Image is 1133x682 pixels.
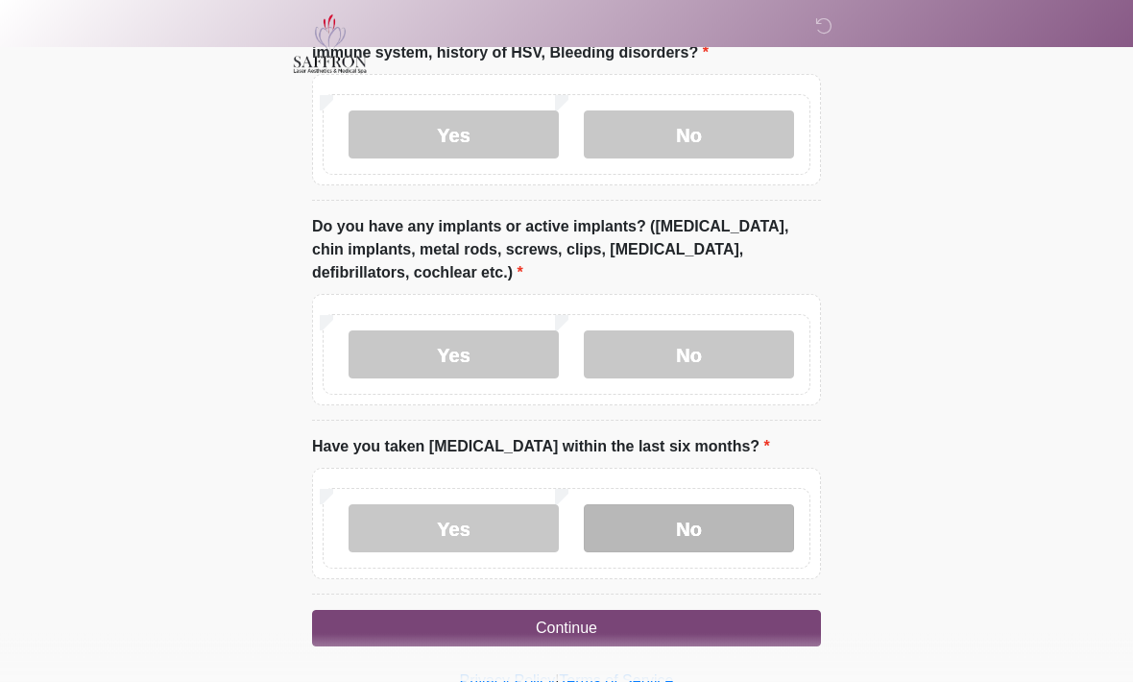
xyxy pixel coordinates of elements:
[312,436,770,459] label: Have you taken [MEDICAL_DATA] within the last six months?
[584,505,794,553] label: No
[293,14,368,74] img: Saffron Laser Aesthetics and Medical Spa Logo
[312,216,821,285] label: Do you have any implants or active implants? ([MEDICAL_DATA], chin implants, metal rods, screws, ...
[349,111,559,159] label: Yes
[584,111,794,159] label: No
[584,331,794,379] label: No
[349,331,559,379] label: Yes
[312,611,821,647] button: Continue
[349,505,559,553] label: Yes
